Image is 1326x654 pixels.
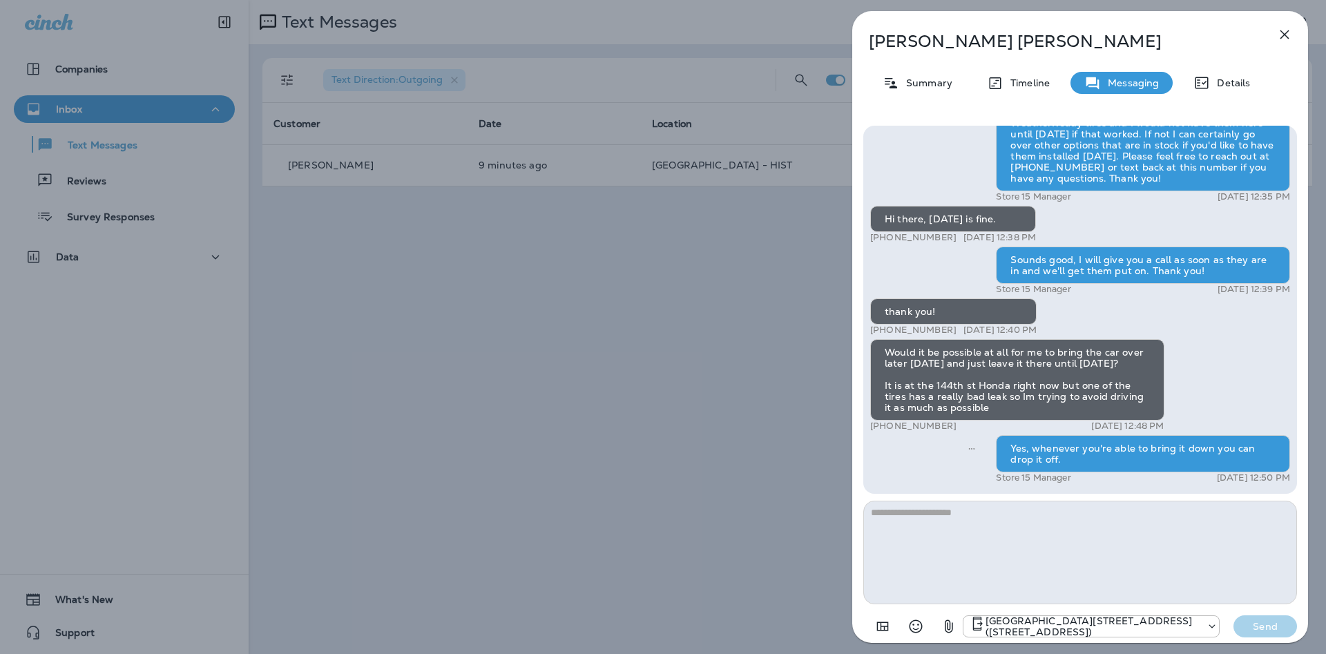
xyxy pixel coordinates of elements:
p: Messaging [1101,77,1159,88]
p: [DATE] 12:48 PM [1091,421,1164,432]
div: Hi [PERSON_NAME] this is [PERSON_NAME] at [PERSON_NAME] Tire in [GEOGRAPHIC_DATA]. I got your quo... [996,77,1290,191]
p: Store 15 Manager [996,191,1070,202]
div: Sounds good, I will give you a call as soon as they are in and we'll get them put on. Thank you! [996,247,1290,284]
div: Yes, whenever you're able to bring it down you can drop it off. [996,435,1290,472]
p: [PHONE_NUMBER] [870,421,957,432]
p: [GEOGRAPHIC_DATA][STREET_ADDRESS] ([STREET_ADDRESS]) [986,615,1200,637]
p: Store 15 Manager [996,472,1070,483]
button: Select an emoji [902,613,930,640]
p: Summary [899,77,952,88]
p: [DATE] 12:39 PM [1218,284,1290,295]
p: Details [1210,77,1250,88]
p: [DATE] 12:50 PM [1217,472,1290,483]
p: [DATE] 12:35 PM [1218,191,1290,202]
p: [DATE] 12:40 PM [963,325,1037,336]
div: Hi there, [DATE] is fine. [870,206,1036,232]
p: [PHONE_NUMBER] [870,325,957,336]
button: Add in a premade template [869,613,896,640]
p: [DATE] 12:38 PM [963,232,1036,243]
p: [PHONE_NUMBER] [870,232,957,243]
div: Would it be possible at all for me to bring the car over later [DATE] and just leave it there unt... [870,339,1164,421]
span: Sent [968,441,975,454]
div: thank you! [870,298,1037,325]
p: [PERSON_NAME] [PERSON_NAME] [869,32,1246,51]
p: Timeline [1003,77,1050,88]
div: +1 (402) 891-8464 [963,615,1219,637]
p: Store 15 Manager [996,284,1070,295]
